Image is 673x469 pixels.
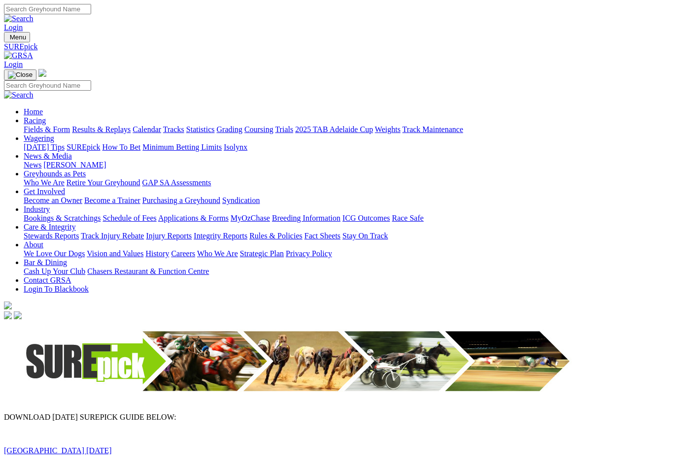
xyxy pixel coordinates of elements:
img: facebook.svg [4,311,12,319]
a: Strategic Plan [240,249,284,258]
a: Fact Sheets [304,232,340,240]
a: Cash Up Your Club [24,267,85,275]
a: Login To Blackbook [24,285,89,293]
a: Calendar [133,125,161,134]
a: Greyhounds as Pets [24,169,86,178]
a: Weights [375,125,401,134]
a: Become a Trainer [84,196,140,204]
a: [PERSON_NAME] [43,161,106,169]
a: Chasers Restaurant & Function Centre [87,267,209,275]
a: GAP SA Assessments [142,178,211,187]
div: Greyhounds as Pets [24,178,669,187]
a: Contact GRSA [24,276,71,284]
a: Industry [24,205,50,213]
img: Search [4,91,34,100]
a: Get Involved [24,187,65,196]
a: [GEOGRAPHIC_DATA] [DATE] [4,446,112,455]
a: Tracks [163,125,184,134]
a: About [24,240,43,249]
a: Syndication [222,196,260,204]
a: We Love Our Dogs [24,249,85,258]
a: Bookings & Scratchings [24,214,101,222]
a: Racing [24,116,46,125]
span: Menu [10,33,26,41]
a: SUREpick [4,42,669,51]
a: Statistics [186,125,215,134]
a: 2025 TAB Adelaide Cup [295,125,373,134]
a: MyOzChase [231,214,270,222]
a: Breeding Information [272,214,340,222]
a: Injury Reports [146,232,192,240]
a: Care & Integrity [24,223,76,231]
a: Wagering [24,134,54,142]
a: Retire Your Greyhound [67,178,140,187]
a: Isolynx [224,143,247,151]
a: Track Maintenance [403,125,463,134]
a: Home [24,107,43,116]
a: History [145,249,169,258]
a: Purchasing a Greyhound [142,196,220,204]
a: Trials [275,125,293,134]
button: Toggle navigation [4,69,36,80]
input: Search [4,80,91,91]
img: Surepick_banner_2.jpg [4,321,595,402]
a: News [24,161,41,169]
img: Search [4,14,34,23]
div: Industry [24,214,669,223]
a: Track Injury Rebate [81,232,144,240]
div: Care & Integrity [24,232,669,240]
a: Race Safe [392,214,423,222]
div: Wagering [24,143,669,152]
div: Racing [24,125,669,134]
a: Applications & Forms [158,214,229,222]
a: Bar & Dining [24,258,67,267]
a: Coursing [244,125,273,134]
a: Login [4,23,23,32]
a: Schedule of Fees [102,214,156,222]
a: SUREpick [67,143,100,151]
img: twitter.svg [14,311,22,319]
a: Vision and Values [87,249,143,258]
div: Get Involved [24,196,669,205]
a: How To Bet [102,143,141,151]
a: ICG Outcomes [342,214,390,222]
a: Grading [217,125,242,134]
a: Minimum Betting Limits [142,143,222,151]
div: About [24,249,669,258]
input: Search [4,4,91,14]
img: GRSA [4,51,33,60]
a: Rules & Policies [249,232,303,240]
a: News & Media [24,152,72,160]
a: Fields & Form [24,125,70,134]
a: Who We Are [24,178,65,187]
div: News & Media [24,161,669,169]
a: Careers [171,249,195,258]
a: Who We Are [197,249,238,258]
div: Bar & Dining [24,267,669,276]
a: [DATE] Tips [24,143,65,151]
a: Login [4,60,23,68]
button: Toggle navigation [4,32,30,42]
a: Stay On Track [342,232,388,240]
a: Results & Replays [72,125,131,134]
img: logo-grsa-white.png [38,69,46,77]
img: logo-grsa-white.png [4,301,12,309]
a: Privacy Policy [286,249,332,258]
a: Stewards Reports [24,232,79,240]
a: Become an Owner [24,196,82,204]
a: Integrity Reports [194,232,247,240]
img: Close [8,71,33,79]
